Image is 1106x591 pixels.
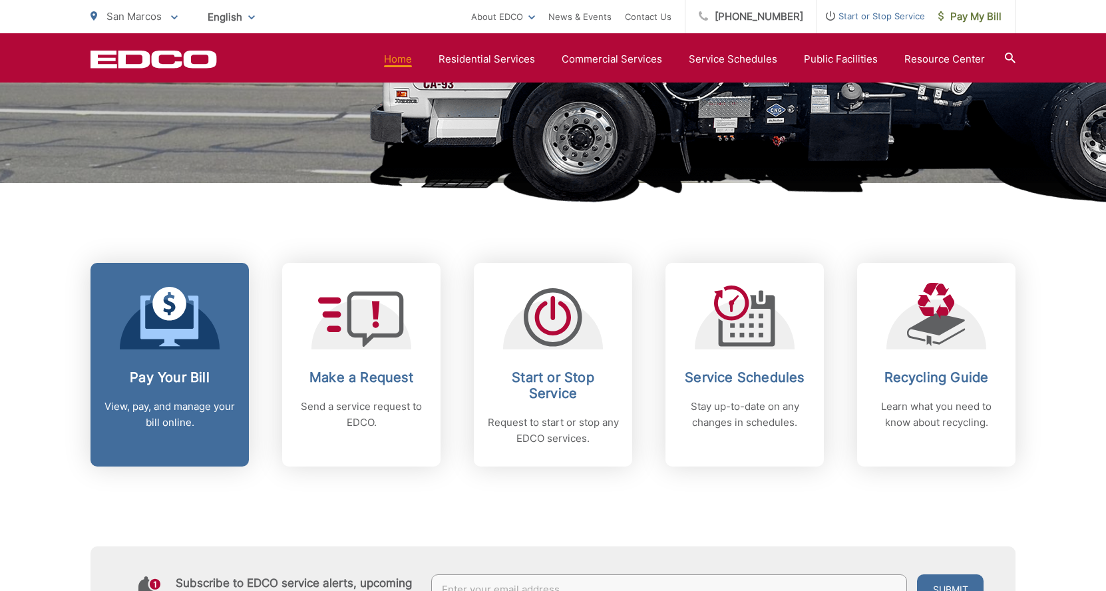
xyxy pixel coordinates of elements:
[104,399,236,431] p: View, pay, and manage your bill online.
[679,369,811,385] h2: Service Schedules
[562,51,662,67] a: Commercial Services
[938,9,1002,25] span: Pay My Bill
[870,399,1002,431] p: Learn what you need to know about recycling.
[91,50,217,69] a: EDCD logo. Return to the homepage.
[804,51,878,67] a: Public Facilities
[91,263,249,467] a: Pay Your Bill View, pay, and manage your bill online.
[295,399,427,431] p: Send a service request to EDCO.
[487,415,619,447] p: Request to start or stop any EDCO services.
[870,369,1002,385] h2: Recycling Guide
[471,9,535,25] a: About EDCO
[679,399,811,431] p: Stay up-to-date on any changes in schedules.
[904,51,985,67] a: Resource Center
[104,369,236,385] h2: Pay Your Bill
[665,263,824,467] a: Service Schedules Stay up-to-date on any changes in schedules.
[439,51,535,67] a: Residential Services
[295,369,427,385] h2: Make a Request
[689,51,777,67] a: Service Schedules
[106,10,162,23] span: San Marcos
[282,263,441,467] a: Make a Request Send a service request to EDCO.
[487,369,619,401] h2: Start or Stop Service
[384,51,412,67] a: Home
[198,5,265,29] span: English
[857,263,1015,467] a: Recycling Guide Learn what you need to know about recycling.
[548,9,612,25] a: News & Events
[625,9,671,25] a: Contact Us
